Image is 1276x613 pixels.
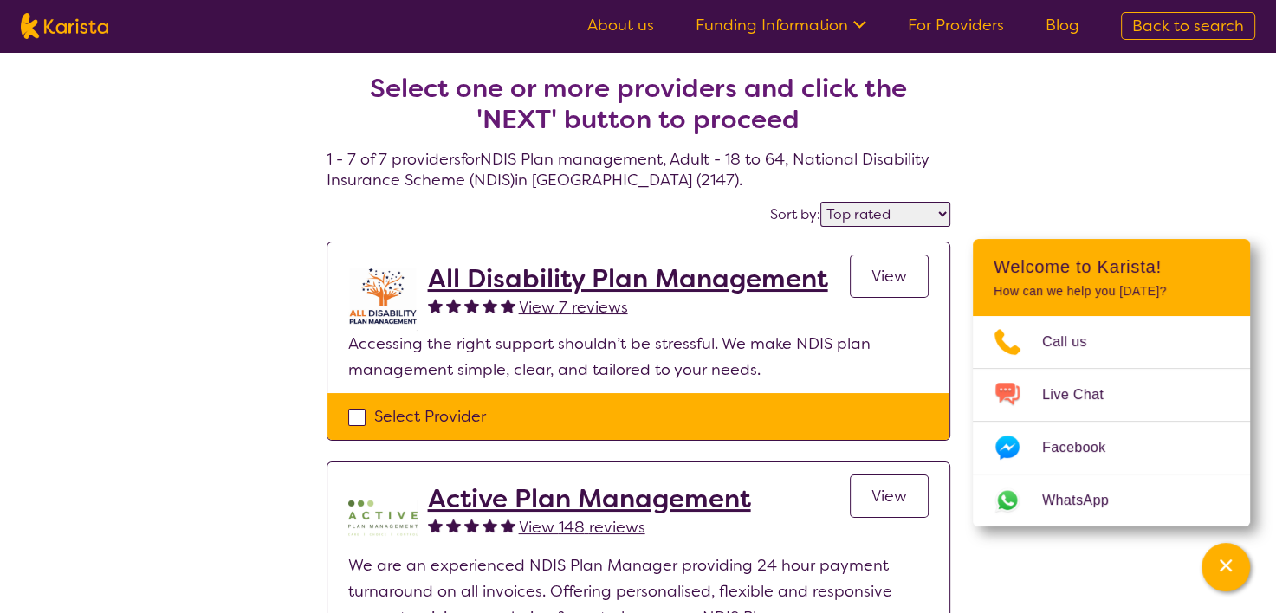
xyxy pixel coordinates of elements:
[1132,16,1244,36] span: Back to search
[464,298,479,313] img: fullstar
[519,294,628,320] a: View 7 reviews
[348,331,929,383] p: Accessing the right support shouldn’t be stressful. We make NDIS plan management simple, clear, a...
[770,205,820,223] label: Sort by:
[587,15,654,35] a: About us
[519,514,645,540] a: View 148 reviews
[428,518,443,532] img: fullstar
[994,256,1229,277] h2: Welcome to Karista!
[973,474,1250,526] a: Web link opens in a new tab.
[348,483,418,552] img: pypzb5qm7jexfhutod0x.png
[994,284,1229,299] p: How can we help you [DATE]?
[1042,382,1124,408] span: Live Chat
[1042,435,1126,461] span: Facebook
[501,298,515,313] img: fullstar
[446,518,461,532] img: fullstar
[483,518,497,532] img: fullstar
[871,486,907,507] span: View
[1202,543,1250,591] button: Channel Menu
[348,263,418,331] img: at5vqv0lot2lggohlylh.jpg
[850,474,929,518] a: View
[1121,12,1255,40] a: Back to search
[1042,487,1130,513] span: WhatsApp
[696,15,866,35] a: Funding Information
[464,518,479,532] img: fullstar
[1046,15,1079,35] a: Blog
[519,517,645,538] span: View 148 reviews
[908,15,1004,35] a: For Providers
[871,266,907,287] span: View
[850,255,929,298] a: View
[327,31,950,190] h4: 1 - 7 of 7 providers for NDIS Plan management , Adult - 18 to 64 , National Disability Insurance ...
[428,483,751,514] a: Active Plan Management
[428,298,443,313] img: fullstar
[501,518,515,532] img: fullstar
[428,263,828,294] a: All Disability Plan Management
[483,298,497,313] img: fullstar
[21,13,108,39] img: Karista logo
[973,316,1250,526] ul: Choose channel
[973,239,1250,526] div: Channel Menu
[347,73,929,135] h2: Select one or more providers and click the 'NEXT' button to proceed
[519,297,628,318] span: View 7 reviews
[1042,329,1108,355] span: Call us
[446,298,461,313] img: fullstar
